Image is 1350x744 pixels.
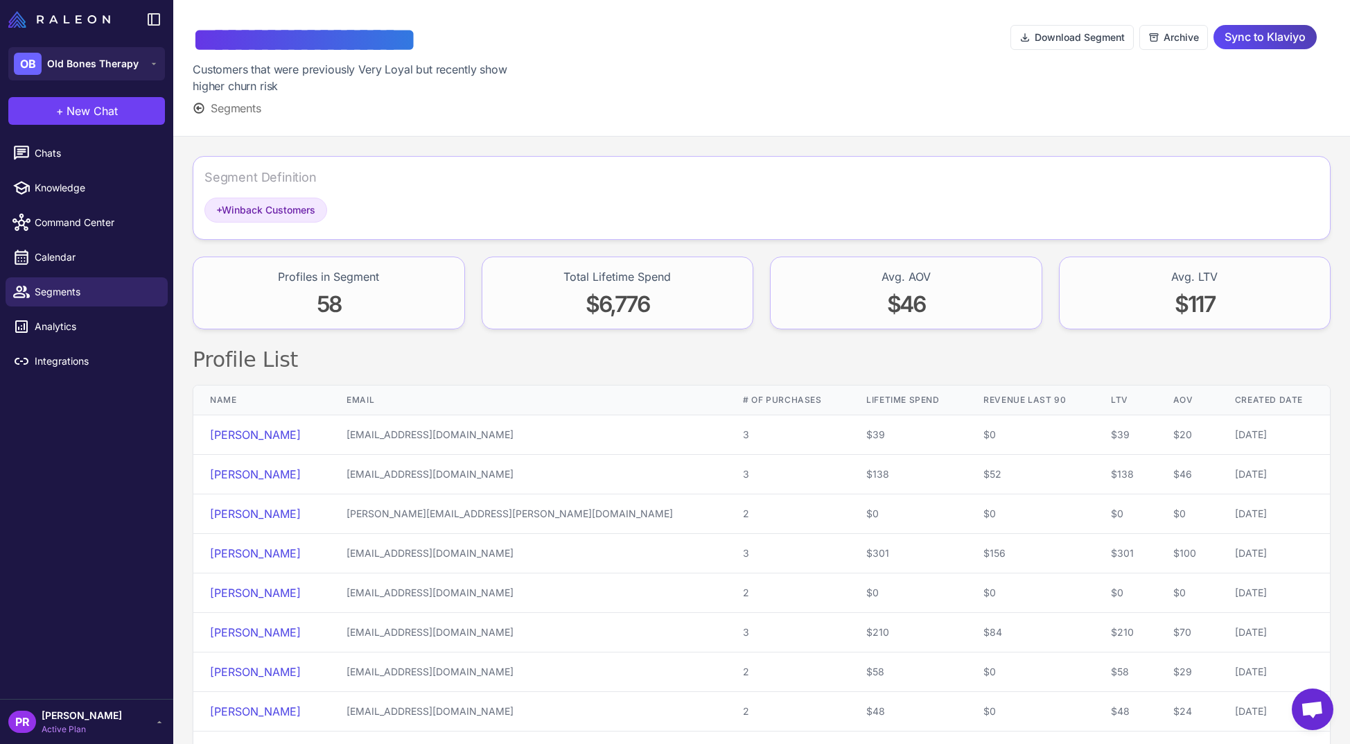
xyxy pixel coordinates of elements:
[1157,613,1218,652] td: $70
[193,346,1331,374] h2: Profile List
[47,56,139,71] span: Old Bones Therapy
[726,415,850,455] td: 3
[726,573,850,613] td: 2
[726,534,850,573] td: 3
[330,573,726,613] td: [EMAIL_ADDRESS][DOMAIN_NAME]
[563,268,671,285] div: Total Lifetime Spend
[882,268,931,285] div: Avg. AOV
[1157,573,1218,613] td: $0
[1218,415,1330,455] td: [DATE]
[1292,689,1333,730] a: Open chat
[1157,494,1218,534] td: $0
[1094,494,1156,534] td: $0
[56,103,64,119] span: +
[967,613,1094,652] td: $84
[1094,692,1156,732] td: $48
[850,613,967,652] td: $210
[6,139,168,168] a: Chats
[850,652,967,692] td: $58
[210,586,301,600] a: [PERSON_NAME]
[6,312,168,341] a: Analytics
[1218,534,1330,573] td: [DATE]
[6,277,168,306] a: Segments
[1218,573,1330,613] td: [DATE]
[726,455,850,494] td: 3
[850,386,967,415] th: Lifetime Spend
[967,415,1094,455] td: $0
[8,47,165,80] button: OBOld Bones Therapy
[1157,415,1218,455] td: $20
[35,319,157,334] span: Analytics
[8,97,165,125] button: +New Chat
[204,168,317,187] div: Segment Definition
[1218,652,1330,692] td: [DATE]
[6,208,168,237] a: Command Center
[1094,573,1156,613] td: $0
[850,494,967,534] td: $0
[210,704,301,718] a: [PERSON_NAME]
[330,494,726,534] td: [PERSON_NAME][EMAIL_ADDRESS][PERSON_NAME][DOMAIN_NAME]
[967,386,1094,415] th: Revenue Last 90
[1139,25,1208,50] button: Archive
[1218,386,1330,415] th: Created Date
[330,613,726,652] td: [EMAIL_ADDRESS][DOMAIN_NAME]
[967,652,1094,692] td: $0
[1094,415,1156,455] td: $39
[726,494,850,534] td: 2
[967,692,1094,732] td: $0
[850,455,967,494] td: $138
[35,146,157,161] span: Chats
[967,534,1094,573] td: $156
[1157,534,1218,573] td: $100
[1218,494,1330,534] td: [DATE]
[1094,534,1156,573] td: $301
[586,291,649,318] span: $6,776
[278,268,379,285] div: Profiles in Segment
[887,291,925,318] span: $46
[726,613,850,652] td: 3
[1094,455,1156,494] td: $138
[193,100,261,116] button: Segments
[1171,268,1218,285] div: Avg. LTV
[726,386,850,415] th: # of Purchases
[210,625,301,639] a: [PERSON_NAME]
[317,291,341,318] span: 58
[330,386,726,415] th: Email
[1010,25,1134,50] button: Download Segment
[330,455,726,494] td: [EMAIL_ADDRESS][DOMAIN_NAME]
[35,180,157,196] span: Knowledge
[1218,692,1330,732] td: [DATE]
[1094,386,1156,415] th: LTV
[42,723,122,736] span: Active Plan
[35,284,157,300] span: Segments
[1218,455,1330,494] td: [DATE]
[216,204,222,216] span: +
[6,347,168,376] a: Integrations
[850,534,967,573] td: $301
[1157,386,1218,415] th: AOV
[1157,692,1218,732] td: $24
[6,243,168,272] a: Calendar
[8,711,36,733] div: PR
[193,61,515,94] div: Customers that were previously Very Loyal but recently show higher churn risk
[1157,455,1218,494] td: $46
[216,202,315,218] span: Winback Customers
[330,415,726,455] td: [EMAIL_ADDRESS][DOMAIN_NAME]
[6,173,168,202] a: Knowledge
[67,103,118,119] span: New Chat
[35,354,157,369] span: Integrations
[967,455,1094,494] td: $52
[330,534,726,573] td: [EMAIL_ADDRESS][DOMAIN_NAME]
[42,708,122,723] span: [PERSON_NAME]
[850,692,967,732] td: $48
[850,573,967,613] td: $0
[210,507,301,521] a: [PERSON_NAME]
[967,494,1094,534] td: $0
[35,250,157,265] span: Calendar
[14,53,42,75] div: OB
[210,428,301,442] a: [PERSON_NAME]
[726,652,850,692] td: 2
[193,386,330,415] th: Name
[330,652,726,692] td: [EMAIL_ADDRESS][DOMAIN_NAME]
[1218,613,1330,652] td: [DATE]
